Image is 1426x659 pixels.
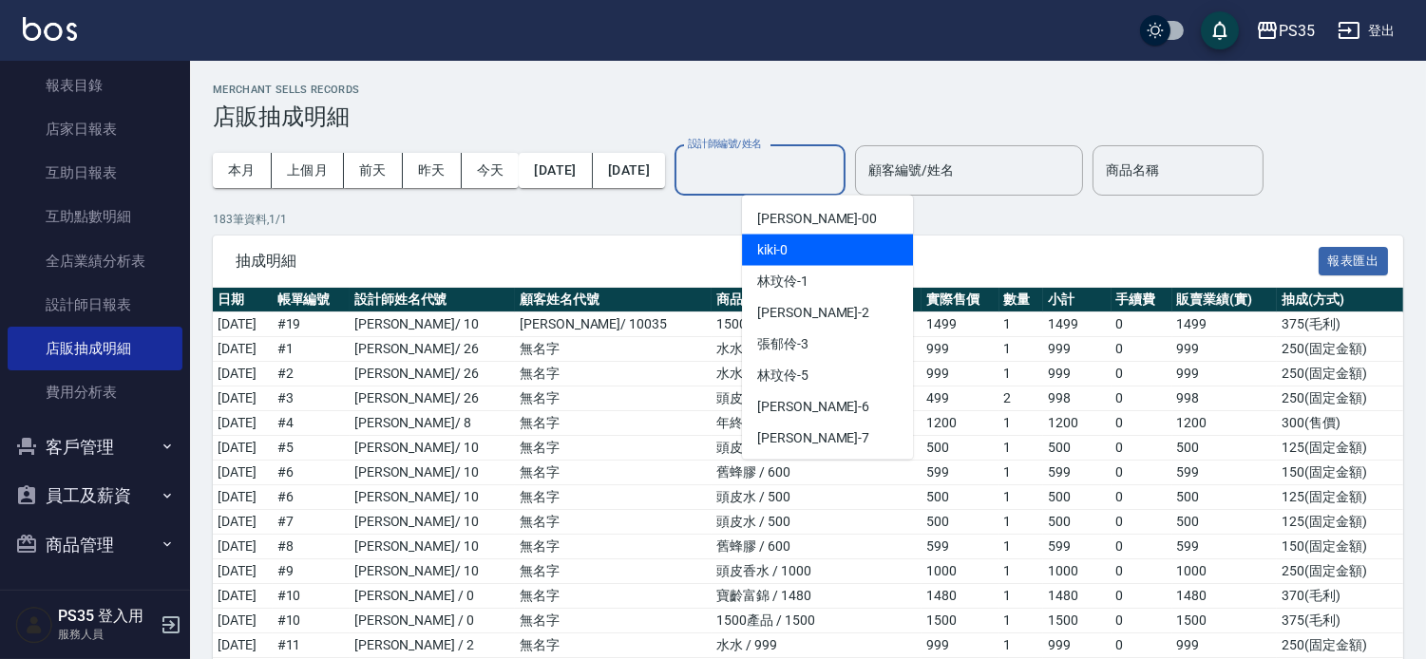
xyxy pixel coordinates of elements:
label: 設計師編號/姓名 [688,137,762,151]
td: 999 [1172,633,1278,658]
td: 1 [999,411,1044,436]
td: 1 [999,633,1044,658]
td: [DATE] [213,386,273,411]
td: 250 ( 固定金額 ) [1277,633,1403,658]
td: [DATE] [213,485,273,510]
td: 水水 / 999 [712,633,922,658]
td: 1 [999,535,1044,559]
td: 599 [922,535,998,559]
td: 頭皮水 / 500 [712,510,922,535]
td: 無名字 [515,436,712,461]
td: # 6 [273,485,350,510]
button: [DATE] [519,153,592,188]
td: 1499 [1043,312,1111,337]
td: [DATE] [213,584,273,609]
td: 599 [1043,535,1111,559]
td: [DATE] [213,609,273,633]
td: 頭皮水 / 500 [712,386,922,411]
td: 1200 [922,411,998,436]
button: [DATE] [593,153,665,188]
td: 寶齡富錦 / 1480 [712,584,922,609]
button: 昨天 [403,153,462,188]
img: Person [15,606,53,644]
td: 300 ( 售價 ) [1277,411,1403,436]
td: 250 ( 固定金額 ) [1277,386,1403,411]
td: 0 [1112,559,1172,584]
td: [PERSON_NAME]/ 8 [350,411,515,436]
td: [PERSON_NAME]/ 26 [350,337,515,362]
td: 599 [922,461,998,485]
td: 250 ( 固定金額 ) [1277,559,1403,584]
td: 500 [1172,510,1278,535]
th: 設計師姓名代號 [350,288,515,312]
td: 1 [999,609,1044,633]
td: # 19 [273,312,350,337]
td: 125 ( 固定金額 ) [1277,485,1403,510]
td: 1499 [1172,312,1278,337]
img: Logo [23,17,77,41]
td: 500 [922,485,998,510]
p: 服務人員 [58,626,155,643]
td: 599 [1043,461,1111,485]
a: 互助日報表 [8,151,182,195]
td: 999 [1043,337,1111,362]
td: 998 [1043,386,1111,411]
a: 報表目錄 [8,64,182,107]
td: 1000 [1172,559,1278,584]
a: 報表匯出 [1319,251,1389,269]
td: 1499 [922,312,998,337]
button: 今天 [462,153,520,188]
td: 1500 [1172,609,1278,633]
td: 舊蜂膠 / 600 [712,461,922,485]
td: 無名字 [515,337,712,362]
td: 無名字 [515,535,712,559]
td: [PERSON_NAME]/ 10 [350,510,515,535]
td: 2 [999,386,1044,411]
h5: PS35 登入用 [58,607,155,626]
p: 183 筆資料, 1 / 1 [213,211,1403,228]
td: 0 [1112,312,1172,337]
td: 999 [1172,337,1278,362]
td: [PERSON_NAME]/ 10 [350,461,515,485]
a: 互助點數明細 [8,195,182,238]
div: PS35 [1279,19,1315,43]
td: 1500 [1043,609,1111,633]
td: 1200 [1172,411,1278,436]
td: 998 [1172,386,1278,411]
td: 150 ( 固定金額 ) [1277,461,1403,485]
td: 500 [922,436,998,461]
td: 0 [1112,337,1172,362]
td: 舊蜂膠 / 600 [712,535,922,559]
th: 商品名稱代號 [712,288,922,312]
td: 無名字 [515,485,712,510]
td: 頭皮水 / 500 [712,436,922,461]
td: [PERSON_NAME] / 0 [350,584,515,609]
td: 999 [922,337,998,362]
td: 無名字 [515,633,712,658]
td: 999 [922,362,998,386]
td: [PERSON_NAME]/ 10 [350,485,515,510]
td: 無名字 [515,461,712,485]
td: [PERSON_NAME]/ 10035 [515,312,712,337]
td: [DATE] [213,337,273,362]
td: 無名字 [515,386,712,411]
td: # 7 [273,510,350,535]
td: 150 ( 固定金額 ) [1277,535,1403,559]
a: 費用分析表 [8,370,182,414]
span: [PERSON_NAME] -2 [757,303,869,323]
td: 125 ( 固定金額 ) [1277,510,1403,535]
button: 上個月 [272,153,344,188]
button: 登出 [1330,13,1403,48]
button: save [1201,11,1239,49]
td: [DATE] [213,510,273,535]
button: 商品管理 [8,520,182,570]
td: 1 [999,461,1044,485]
th: 手續費 [1112,288,1172,312]
td: [DATE] [213,559,273,584]
td: [PERSON_NAME]/ 26 [350,362,515,386]
td: [DATE] [213,436,273,461]
td: 無名字 [515,584,712,609]
a: 店販抽成明細 [8,327,182,370]
td: 1 [999,584,1044,609]
td: 250 ( 固定金額 ) [1277,362,1403,386]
